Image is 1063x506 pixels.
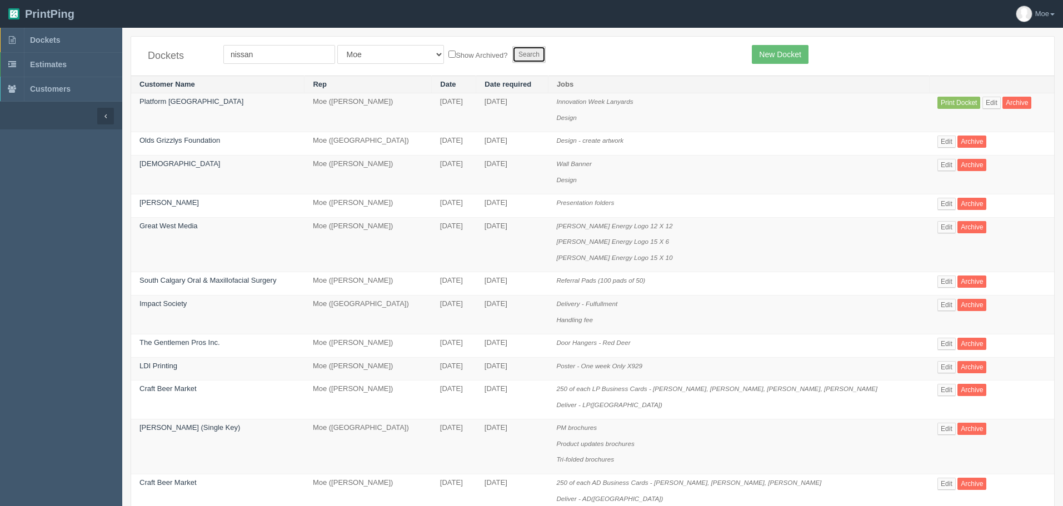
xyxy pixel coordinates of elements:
[485,80,531,88] a: Date required
[313,80,327,88] a: Rep
[937,221,956,233] a: Edit
[556,339,630,346] i: Door Hangers - Red Deer
[305,156,432,194] td: Moe ([PERSON_NAME])
[139,478,197,487] a: Craft Beer Market
[305,419,432,474] td: Moe ([GEOGRAPHIC_DATA])
[556,137,623,144] i: Design - create artwork
[937,384,956,396] a: Edit
[957,478,986,490] a: Archive
[305,272,432,295] td: Moe ([PERSON_NAME])
[937,299,956,311] a: Edit
[957,136,986,148] a: Archive
[937,136,956,148] a: Edit
[432,156,476,194] td: [DATE]
[937,423,956,435] a: Edit
[937,198,956,210] a: Edit
[305,217,432,272] td: Moe ([PERSON_NAME])
[512,46,546,63] input: Search
[556,277,645,284] i: Referral Pads (100 pads of 50)
[476,334,548,358] td: [DATE]
[957,384,986,396] a: Archive
[556,440,634,447] i: Product updates brochures
[139,198,199,207] a: [PERSON_NAME]
[448,51,456,58] input: Show Archived?
[305,194,432,218] td: Moe ([PERSON_NAME])
[305,93,432,132] td: Moe ([PERSON_NAME])
[556,98,633,105] i: Innovation Week Lanyards
[476,419,548,474] td: [DATE]
[556,424,597,431] i: PM brochures
[556,199,614,206] i: Presentation folders
[957,423,986,435] a: Archive
[305,132,432,156] td: Moe ([GEOGRAPHIC_DATA])
[937,275,956,288] a: Edit
[556,455,614,463] i: Tri-folded brochures
[937,478,956,490] a: Edit
[476,272,548,295] td: [DATE]
[556,160,591,167] i: Wall Banner
[30,36,60,44] span: Dockets
[432,272,476,295] td: [DATE]
[937,97,980,109] a: Print Docket
[556,316,593,323] i: Handling fee
[432,132,476,156] td: [DATE]
[556,114,576,121] i: Design
[937,338,956,350] a: Edit
[476,156,548,194] td: [DATE]
[139,159,220,168] a: [DEMOGRAPHIC_DATA]
[305,295,432,334] td: Moe ([GEOGRAPHIC_DATA])
[139,362,177,370] a: LDI Printing
[957,338,986,350] a: Archive
[432,334,476,358] td: [DATE]
[556,238,669,245] i: [PERSON_NAME] Energy Logo 15 X 6
[139,384,197,393] a: Craft Beer Market
[476,93,548,132] td: [DATE]
[957,159,986,171] a: Archive
[432,419,476,474] td: [DATE]
[556,495,663,502] i: Deliver - AD([GEOGRAPHIC_DATA])
[957,198,986,210] a: Archive
[223,45,335,64] input: Customer Name
[440,80,456,88] a: Date
[556,300,617,307] i: Delivery - Fulfullment
[305,357,432,380] td: Moe ([PERSON_NAME])
[476,194,548,218] td: [DATE]
[957,299,986,311] a: Archive
[556,222,672,229] i: [PERSON_NAME] Energy Logo 12 X 12
[139,338,220,347] a: The Gentlemen Pros Inc.
[139,299,187,308] a: Impact Society
[1016,6,1032,22] img: avatar_default-7531ab5dedf162e01f1e0bb0964e6a185e93c5c22dfe317fb01d7f8cd2b1632c.jpg
[982,97,1001,109] a: Edit
[432,194,476,218] td: [DATE]
[1002,97,1031,109] a: Archive
[476,357,548,380] td: [DATE]
[556,385,877,392] i: 250 of each LP Business Cards - [PERSON_NAME], [PERSON_NAME], [PERSON_NAME], [PERSON_NAME]
[556,362,642,369] i: Poster - One week Only X929
[432,357,476,380] td: [DATE]
[139,222,198,230] a: Great West Media
[30,84,71,93] span: Customers
[476,295,548,334] td: [DATE]
[139,136,220,144] a: Olds Grizzlys Foundation
[139,97,243,106] a: Platform [GEOGRAPHIC_DATA]
[432,295,476,334] td: [DATE]
[556,254,672,261] i: [PERSON_NAME] Energy Logo 15 X 10
[548,76,929,93] th: Jobs
[432,217,476,272] td: [DATE]
[139,423,240,432] a: [PERSON_NAME] (Single Key)
[432,380,476,419] td: [DATE]
[476,380,548,419] td: [DATE]
[957,275,986,288] a: Archive
[432,93,476,132] td: [DATE]
[752,45,808,64] a: New Docket
[139,80,195,88] a: Customer Name
[556,176,576,183] i: Design
[937,159,956,171] a: Edit
[139,276,276,284] a: South Calgary Oral & Maxillofacial Surgery
[556,479,821,486] i: 250 of each AD Business Cards - [PERSON_NAME], [PERSON_NAME], [PERSON_NAME]
[30,60,67,69] span: Estimates
[8,8,19,19] img: logo-3e63b451c926e2ac314895c53de4908e5d424f24456219fb08d385ab2e579770.png
[957,221,986,233] a: Archive
[448,48,507,61] label: Show Archived?
[937,361,956,373] a: Edit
